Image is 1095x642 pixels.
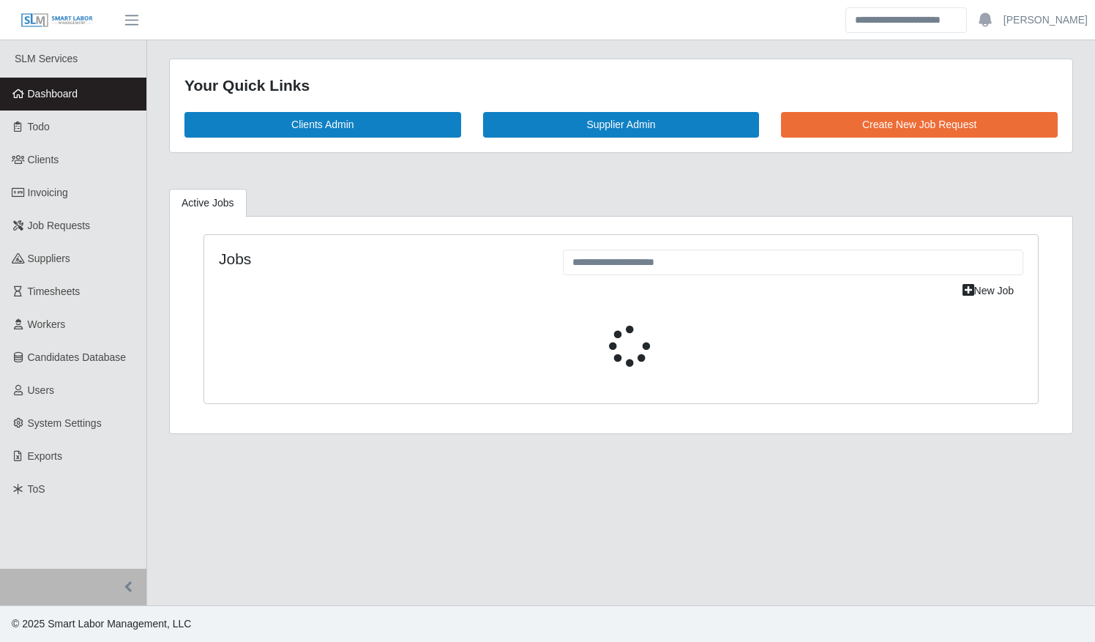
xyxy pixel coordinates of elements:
a: Supplier Admin [483,112,760,138]
a: Create New Job Request [781,112,1058,138]
span: Dashboard [28,88,78,100]
a: [PERSON_NAME] [1004,12,1088,28]
span: Clients [28,154,59,165]
span: Suppliers [28,253,70,264]
span: Workers [28,318,66,330]
span: Invoicing [28,187,68,198]
span: System Settings [28,417,102,429]
span: © 2025 Smart Labor Management, LLC [12,618,191,630]
span: ToS [28,483,45,495]
span: Todo [28,121,50,132]
span: Candidates Database [28,351,127,363]
a: New Job [953,278,1023,304]
input: Search [845,7,967,33]
span: Job Requests [28,220,91,231]
a: Active Jobs [169,189,247,217]
a: Clients Admin [184,112,461,138]
span: Users [28,384,55,396]
span: SLM Services [15,53,78,64]
span: Exports [28,450,62,462]
img: SLM Logo [20,12,94,29]
span: Timesheets [28,285,81,297]
div: Your Quick Links [184,74,1058,97]
h4: Jobs [219,250,541,268]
